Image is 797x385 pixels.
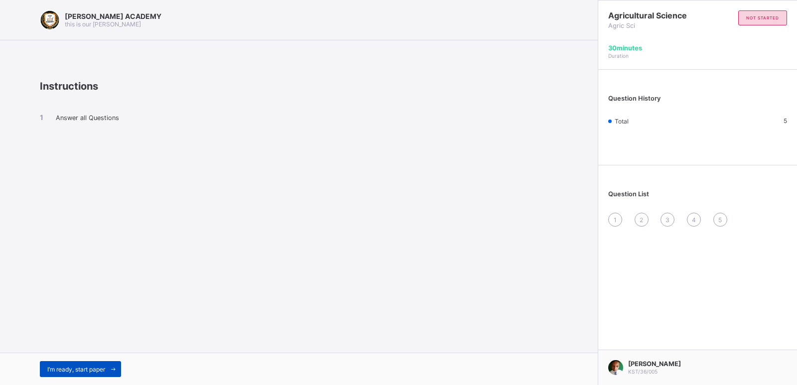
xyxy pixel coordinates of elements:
[65,20,141,28] span: this is our [PERSON_NAME]
[608,95,661,102] span: Question History
[692,216,696,224] span: 4
[628,360,681,368] span: [PERSON_NAME]
[628,369,658,375] span: KST/36/005
[640,216,643,224] span: 2
[608,190,649,198] span: Question List
[65,12,161,20] span: [PERSON_NAME] ACADEMY
[665,216,669,224] span: 3
[784,117,787,125] span: 5
[40,80,98,92] span: Instructions
[56,114,119,122] span: Answer all Questions
[608,44,642,52] span: 30 minutes
[614,216,617,224] span: 1
[608,53,629,59] span: Duration
[608,22,698,29] span: Agric Sci
[47,366,105,373] span: I’m ready, start paper
[615,118,629,125] span: Total
[608,10,698,20] span: Agricultural Science
[746,15,779,20] span: not started
[718,216,722,224] span: 5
